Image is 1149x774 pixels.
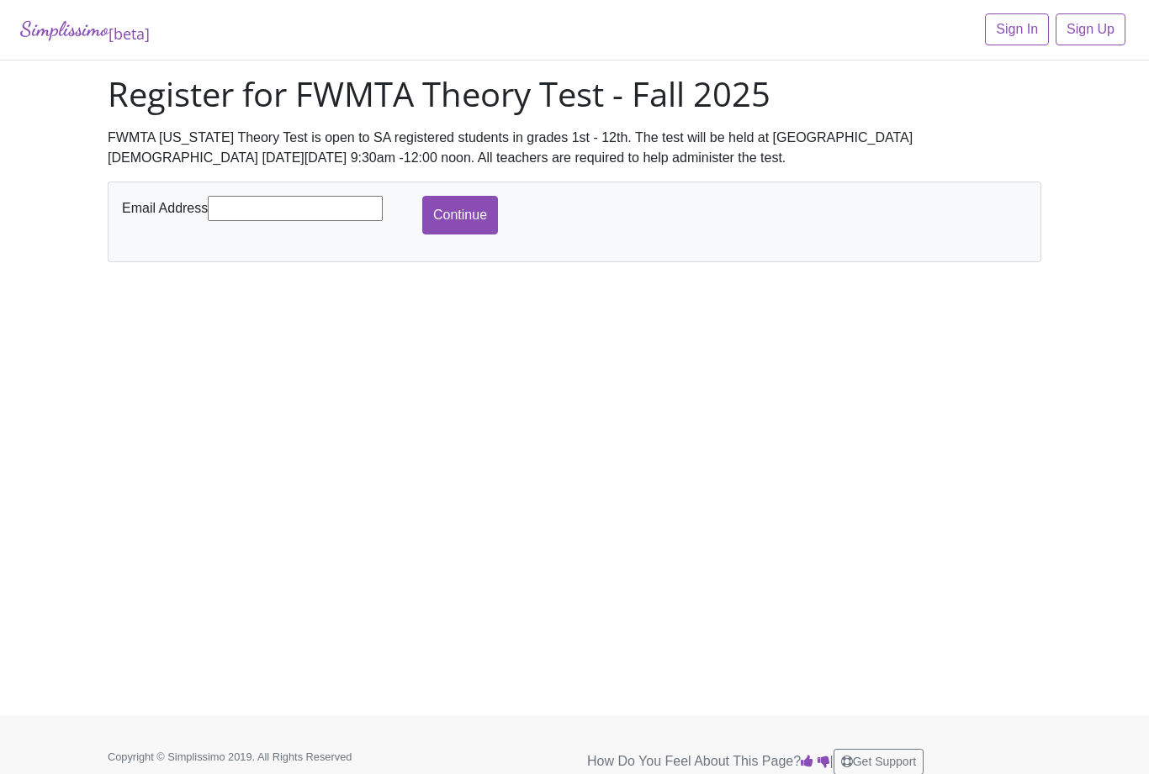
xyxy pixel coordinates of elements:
[20,13,150,46] a: Simplissimo[beta]
[422,196,498,234] input: Continue
[985,13,1049,45] a: Sign In
[108,74,1041,114] h1: Register for FWMTA Theory Test - Fall 2025
[108,749,402,765] p: Copyright © Simplissimo 2019. All Rights Reserved
[1056,13,1125,45] a: Sign Up
[118,196,422,221] div: Email Address
[108,128,1041,168] div: FWMTA [US_STATE] Theory Test is open to SA registered students in grades 1st - 12th. The test wil...
[109,24,150,44] sub: [beta]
